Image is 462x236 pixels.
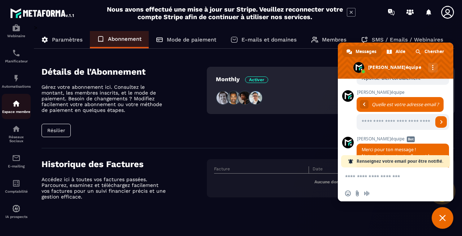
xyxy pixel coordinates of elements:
p: Monthly [216,76,268,83]
p: Accédez ici à toutes vos factures passées. Parcourez, examinez et téléchargez facilement vos fact... [42,176,168,200]
p: IA prospects [2,215,31,219]
img: accountant [12,179,21,188]
p: Paramètres [52,36,83,43]
span: [PERSON_NAME]équipe [357,136,449,141]
a: automationsautomationsEspace membre [2,94,31,119]
a: Fermer le chat [432,207,453,229]
td: Aucune donnée [214,174,451,191]
span: Renseignez votre email pour être notifié. [357,155,443,167]
span: [PERSON_NAME]équipe [357,90,449,95]
a: schedulerschedulerPlanificateur [2,43,31,69]
button: Résilier [42,124,71,137]
img: automations [12,74,21,83]
a: Aide [382,46,410,57]
a: accountantaccountantComptabilité [2,174,31,199]
img: people4 [248,91,263,105]
img: automations [12,204,21,213]
th: Date [309,166,345,174]
input: Entrez votre adresse email... [357,114,433,130]
p: Abonnement [108,36,141,42]
span: Merci pour ton message ! Notre équipe est actuellement hors ligne (disponible du lundi au vendred... [362,147,443,211]
p: Membres [322,36,346,43]
p: E-mailing [2,164,31,168]
img: people3 [237,91,252,105]
img: social-network [12,124,21,133]
span: Quelle est votre adresse email ? [372,101,439,108]
a: automationsautomationsAutomatisations [2,69,31,94]
a: Envoyer [435,116,447,128]
img: logo [10,6,75,19]
span: Activer [245,77,268,83]
span: Message audio [364,191,370,196]
a: automationsautomationsWebinaire [2,18,31,43]
p: E-mails et domaines [241,36,297,43]
p: Espace membre [2,110,31,114]
p: Comptabilité [2,189,31,193]
p: Réseaux Sociaux [2,135,31,143]
h4: Historique des Factures [42,159,207,169]
a: social-networksocial-networkRéseaux Sociaux [2,119,31,148]
img: people2 [227,91,241,105]
span: Aide [396,46,405,57]
p: Mode de paiement [167,36,216,43]
p: Gérez votre abonnement ici. Consultez le montant, les membres inscrits, et le mode de paiement. B... [42,84,168,113]
img: automations [12,99,21,108]
a: Chercher [411,46,449,57]
img: automations [12,23,21,32]
th: Facture [214,166,309,174]
p: Automatisations [2,84,31,88]
p: Webinaire [2,34,31,38]
span: Envoyer un fichier [354,191,360,196]
a: emailemailE-mailing [2,148,31,174]
img: scheduler [12,49,21,57]
span: Chercher [424,46,444,57]
span: Bot [407,136,415,142]
h2: Nous avons effectué une mise à jour sur Stripe. Veuillez reconnecter votre compte Stripe afin de ... [106,5,343,21]
img: email [12,154,21,162]
p: Planificateur [2,59,31,63]
div: > [34,24,455,221]
a: Messages [342,46,382,57]
span: Insérer un emoji [345,191,351,196]
p: SMS / Emails / Webinaires [372,36,443,43]
h4: Détails de l'Abonnement [42,67,207,77]
img: people1 [216,91,230,105]
span: Messages [356,46,376,57]
textarea: Entrez votre message... [345,167,432,185]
